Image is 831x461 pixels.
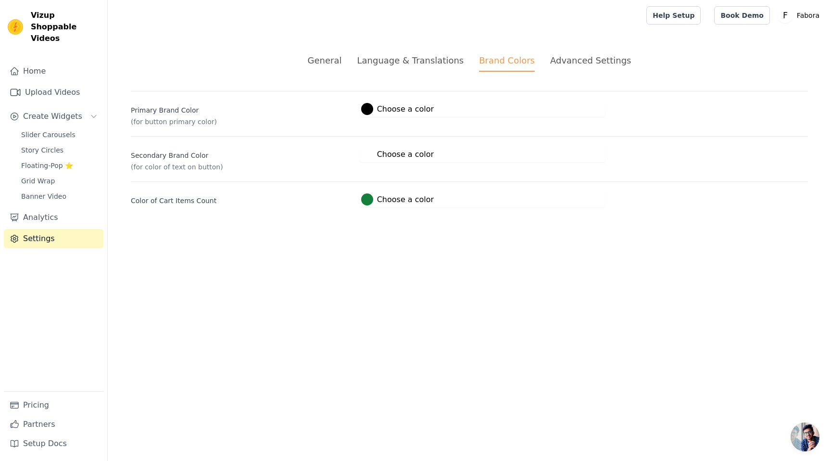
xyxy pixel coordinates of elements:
div: Open chat [791,423,819,451]
span: Story Circles [21,145,63,155]
button: Create Widgets [4,107,103,126]
span: Create Widgets [23,111,82,122]
label: Primary Brand Color [131,102,352,115]
label: Color of Cart Items Count [131,192,352,205]
a: Book Demo [714,6,769,25]
label: Choose a color [361,193,434,205]
img: Vizup [8,19,23,35]
a: Upload Videos [4,83,103,102]
a: Partners [4,415,103,434]
a: Setup Docs [4,434,103,453]
text: F [783,11,788,20]
span: Vizup Shoppable Videos [31,10,100,44]
a: Settings [4,229,103,248]
div: Brand Colors [479,54,535,72]
a: Banner Video [15,190,103,203]
div: Advanced Settings [550,54,631,67]
p: Fabora [793,7,823,24]
div: General [308,54,342,67]
span: Banner Video [21,192,66,201]
a: Floating-Pop ⭐ [15,159,103,172]
a: Home [4,62,103,81]
button: Choose a color color picker [359,146,436,162]
button: F Fabora [778,7,823,24]
span: Floating-Pop ⭐ [21,161,73,170]
button: Choose a color color picker [359,101,436,117]
label: Choose a color [361,148,434,160]
a: Slider Carousels [15,128,103,141]
button: Choose a color color picker [359,192,436,207]
a: Help Setup [646,6,701,25]
p: (for color of text on button) [131,162,352,172]
label: Secondary Brand Color [131,147,352,160]
a: Pricing [4,396,103,415]
span: Slider Carousels [21,130,76,140]
span: Grid Wrap [21,176,55,186]
a: Grid Wrap [15,174,103,188]
div: Language & Translations [357,54,464,67]
p: (for button primary color) [131,117,352,127]
label: Choose a color [361,103,434,115]
a: Story Circles [15,143,103,157]
a: Analytics [4,208,103,227]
